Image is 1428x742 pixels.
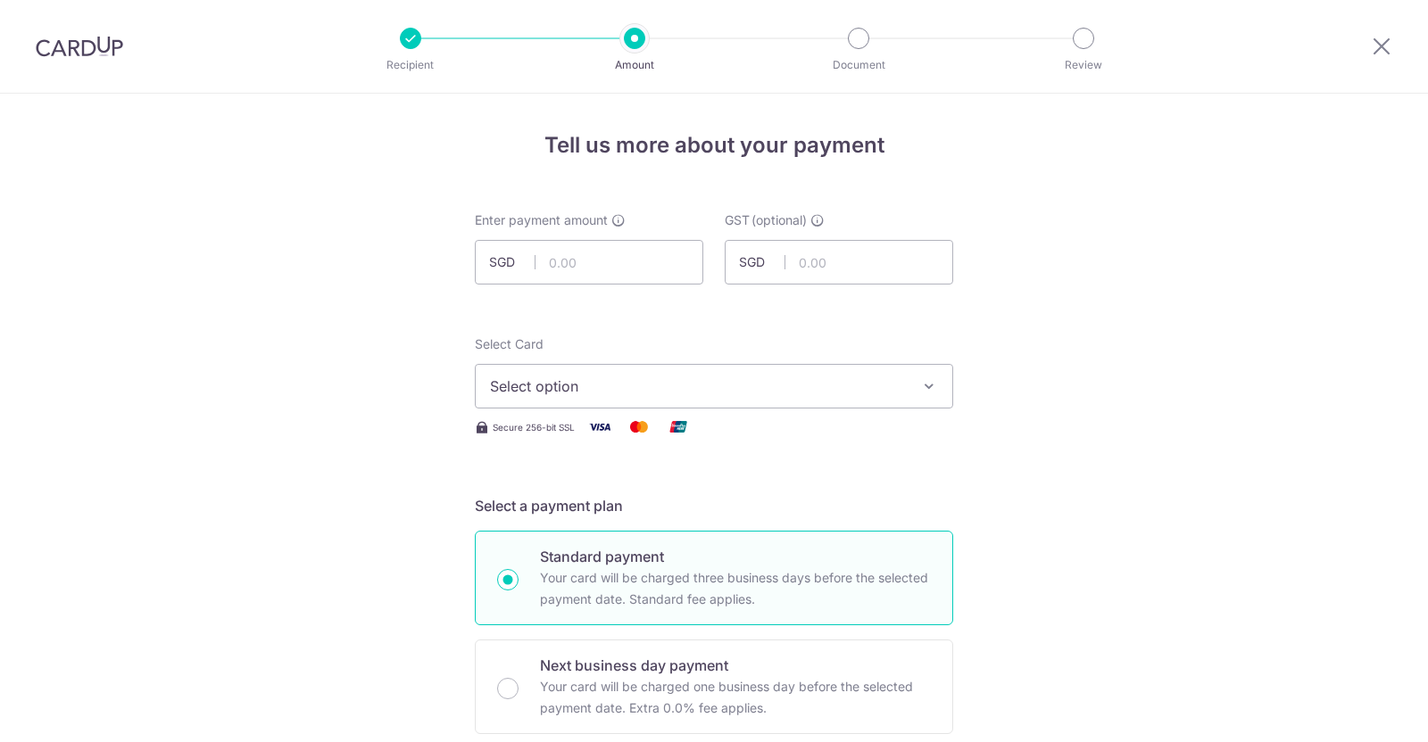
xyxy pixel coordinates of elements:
[475,336,544,351] span: translation missing: en.payables.payment_networks.credit_card.summary.labels.select_card
[540,676,931,719] p: Your card will be charged one business day before the selected payment date. Extra 0.0% fee applies.
[1017,56,1150,74] p: Review
[475,240,703,284] input: 0.00
[725,211,750,229] span: GST
[540,567,931,610] p: Your card will be charged three business days before the selected payment date. Standard fee appl...
[1314,688,1410,733] iframe: Opens a widget where you can find more information
[475,211,608,229] span: Enter payment amount
[540,655,931,676] p: Next business day payment
[793,56,925,74] p: Document
[569,56,701,74] p: Amount
[582,416,618,438] img: Visa
[475,129,953,161] h4: Tell us more about your payment
[489,253,535,271] span: SGD
[490,375,906,397] span: Select option
[475,495,953,516] h5: Select a payment plan
[36,36,123,57] img: CardUp
[493,420,575,434] span: Secure 256-bit SSL
[660,416,696,438] img: Union Pay
[739,253,785,271] span: SGD
[475,364,953,408] button: Select option
[751,211,807,229] span: (optional)
[621,416,657,438] img: Mastercard
[540,546,931,567] p: Standard payment
[345,56,477,74] p: Recipient
[725,240,953,284] input: 0.00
